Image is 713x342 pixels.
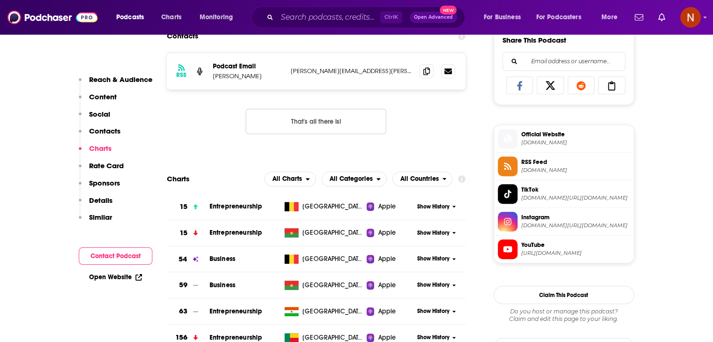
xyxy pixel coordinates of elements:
[89,75,152,84] p: Reach & Audience
[510,52,617,70] input: Email address or username...
[79,110,110,127] button: Social
[246,109,386,134] button: Nothing here.
[210,229,262,237] a: Entrepreneurship
[110,10,156,25] button: open menu
[521,213,630,222] span: Instagram
[281,281,367,290] a: [GEOGRAPHIC_DATA]
[89,161,124,170] p: Rate Card
[414,203,459,211] button: Show History
[79,247,152,265] button: Contact Podcast
[601,11,617,24] span: More
[417,307,450,315] span: Show History
[536,11,581,24] span: For Podcasters
[193,10,245,25] button: open menu
[506,76,533,94] a: Share on Facebook
[161,11,181,24] span: Charts
[167,174,189,183] h2: Charts
[179,280,188,290] h3: 59
[89,92,117,101] p: Content
[302,254,363,264] span: Belgium
[167,298,210,324] a: 63
[378,307,396,316] span: Apple
[417,281,450,289] span: Show History
[167,27,198,45] h2: Contacts
[89,213,112,222] p: Similar
[494,286,634,304] button: Claim This Podcast
[417,203,450,211] span: Show History
[392,171,453,186] button: open menu
[89,126,120,135] p: Contacts
[167,246,210,272] a: 54
[498,156,630,176] a: RSS Feed[DOMAIN_NAME]
[414,334,459,342] button: Show History
[89,178,120,187] p: Sponsors
[440,6,457,15] span: New
[281,307,367,316] a: [GEOGRAPHIC_DATA]
[494,308,634,315] span: Do you host or manage this podcast?
[302,228,363,238] span: Burkina Faso
[521,222,630,229] span: instagram.com/coucou.mabiche
[568,76,595,94] a: Share on Reddit
[503,36,566,45] h3: Share This Podcast
[79,126,120,144] button: Contacts
[595,10,629,25] button: open menu
[392,171,453,186] h2: Countries
[400,176,439,182] span: All Countries
[530,10,595,25] button: open menu
[330,176,373,182] span: All Categories
[89,144,112,153] p: Charts
[210,281,235,289] a: Business
[302,281,363,290] span: Burkina Faso
[210,307,262,315] a: Entrepreneurship
[281,228,367,238] a: [GEOGRAPHIC_DATA]
[79,92,117,110] button: Content
[521,186,630,194] span: TikTok
[380,11,402,23] span: Ctrl K
[167,220,210,246] a: 15
[322,171,387,186] button: open menu
[281,202,367,211] a: [GEOGRAPHIC_DATA]
[378,228,396,238] span: Apple
[155,10,187,25] a: Charts
[200,11,233,24] span: Monitoring
[264,171,316,186] button: open menu
[322,171,387,186] h2: Categories
[210,255,235,263] a: Business
[680,7,701,28] img: User Profile
[213,62,283,70] p: Podcast Email
[277,10,380,25] input: Search podcasts, credits, & more...
[378,202,396,211] span: Apple
[680,7,701,28] span: Logged in as AdelNBM
[378,254,396,264] span: Apple
[79,75,152,92] button: Reach & Audience
[213,72,283,80] p: [PERSON_NAME]
[417,334,450,342] span: Show History
[367,254,414,264] a: Apple
[367,202,414,211] a: Apple
[498,184,630,204] a: TikTok[DOMAIN_NAME][URL][DOMAIN_NAME]
[179,254,187,265] h3: 54
[79,196,113,213] button: Details
[680,7,701,28] button: Show profile menu
[176,71,187,79] h3: RSS
[414,229,459,237] button: Show History
[79,178,120,196] button: Sponsors
[89,196,113,205] p: Details
[264,171,316,186] h2: Platforms
[598,76,625,94] a: Copy Link
[272,176,302,182] span: All Charts
[180,228,188,238] h3: 15
[79,144,112,161] button: Charts
[410,12,457,23] button: Open AdvancedNew
[654,9,669,25] a: Show notifications dropdown
[521,241,630,249] span: YouTube
[79,161,124,178] button: Rate Card
[210,334,262,342] a: Entrepreneurship
[521,250,630,257] span: https://www.youtube.com/@Coucou.ma.biche.podcast
[414,255,459,263] button: Show History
